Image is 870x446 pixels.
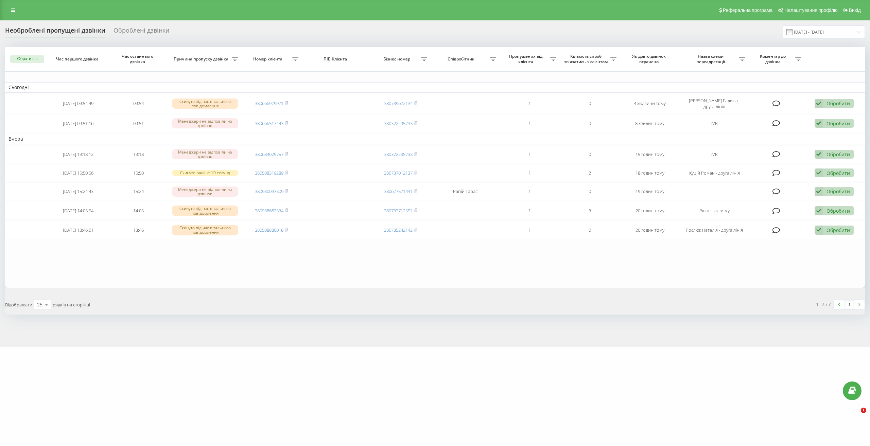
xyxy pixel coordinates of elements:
div: Скинуто раніше 10 секунд [172,170,238,176]
td: 15:24 [108,182,169,200]
div: Скинуто під час вітального повідомлення [172,206,238,216]
a: 380733712552 [384,208,413,214]
div: Менеджери не відповіли на дзвінок [172,118,238,128]
td: 20 годин тому [620,221,680,239]
td: [DATE] 09:54:49 [48,94,108,113]
td: 1 [500,94,560,113]
td: 09:54 [108,94,169,113]
div: Менеджери не відповіли на дзвінок [172,149,238,159]
td: Рослюк Наталія - друга лінія [680,221,749,239]
td: Вчора [5,134,865,144]
td: 20 годин тому [620,202,680,220]
div: Обробити [826,188,850,195]
td: Сьогодні [5,82,865,92]
td: 3 [560,202,620,220]
td: 4 хвилини тому [620,94,680,113]
span: Як довго дзвінок втрачено [626,54,674,64]
div: 1 - 7 з 7 [816,301,831,308]
div: Необроблені пропущені дзвінки [5,27,105,37]
span: Номер клієнта [245,56,292,62]
span: Час останнього дзвінка [114,54,162,64]
div: Менеджери не відповіли на дзвінок [172,186,238,197]
td: 1 [500,114,560,132]
td: [DATE] 15:50:56 [48,165,108,181]
td: 1 [500,165,560,181]
td: 8 хвилин тому [620,114,680,132]
td: 2 [560,165,620,181]
a: 380737012137 [384,170,413,176]
span: Причина пропуску дзвінка [172,56,232,62]
div: Обробити [826,208,850,214]
a: 380677571441 [384,188,413,194]
span: Співробітник [434,56,490,62]
a: 380666979971 [255,100,283,106]
td: 0 [560,94,620,113]
span: 1 [861,408,866,413]
div: Оброблені дзвінки [114,27,169,37]
a: 380739672134 [384,100,413,106]
span: рядків на сторінці [53,302,90,308]
td: 18 годин тому [620,165,680,181]
td: 1 [500,182,560,200]
a: 380322295733 [384,151,413,157]
span: Пропущених від клієнта [503,54,550,64]
span: Час першого дзвінка [54,56,102,62]
a: 380508319289 [255,170,283,176]
td: 15:50 [108,165,169,181]
a: 380684029757 [255,151,283,157]
a: 380735242142 [384,227,413,233]
div: Скинуто під час вітального повідомлення [172,99,238,109]
td: [PERSON_NAME] Галина - друга лінія [680,94,749,113]
td: Куцій Роман - друга лінія [680,165,749,181]
td: Рапій Тарас [431,182,499,200]
span: Реферальна програма [723,7,773,13]
a: 380508880018 [255,227,283,233]
div: Обробити [826,170,850,176]
div: 25 [37,301,42,308]
td: IVR [680,145,749,163]
a: 380666517443 [255,120,283,126]
span: ПІБ Клієнта [308,56,364,62]
span: Бізнес номер [374,56,421,62]
td: 1 [500,145,560,163]
span: Коментар до дзвінка [752,54,795,64]
td: [DATE] 14:05:54 [48,202,108,220]
a: 380322295733 [384,120,413,126]
td: 1 [500,202,560,220]
span: Назва схеми переадресації [683,54,739,64]
div: Обробити [826,120,850,127]
span: Налаштування профілю [784,7,837,13]
td: 15 годин тому [620,145,680,163]
div: Обробити [826,227,850,233]
td: 13:46 [108,221,169,239]
td: 0 [560,114,620,132]
span: Кількість спроб зв'язатись з клієнтом [563,54,610,64]
button: Обрати всі [10,55,44,63]
span: Відображати [5,302,32,308]
td: 0 [560,221,620,239]
td: 09:51 [108,114,169,132]
td: 0 [560,145,620,163]
div: Скинуто під час вітального повідомлення [172,225,238,235]
iframe: Intercom live chat [847,408,863,424]
td: 14:05 [108,202,169,220]
a: 380930097309 [255,188,283,194]
td: 19 годин тому [620,182,680,200]
span: Вихід [849,7,861,13]
td: [DATE] 19:18:12 [48,145,108,163]
a: 380938682534 [255,208,283,214]
td: 19:18 [108,145,169,163]
div: Обробити [826,100,850,107]
td: 0 [560,182,620,200]
td: [DATE] 09:51:16 [48,114,108,132]
div: Обробити [826,151,850,158]
td: Рівне напряму [680,202,749,220]
td: [DATE] 15:24:43 [48,182,108,200]
a: 1 [844,300,854,309]
td: IVR [680,114,749,132]
td: [DATE] 13:46:01 [48,221,108,239]
td: 1 [500,221,560,239]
